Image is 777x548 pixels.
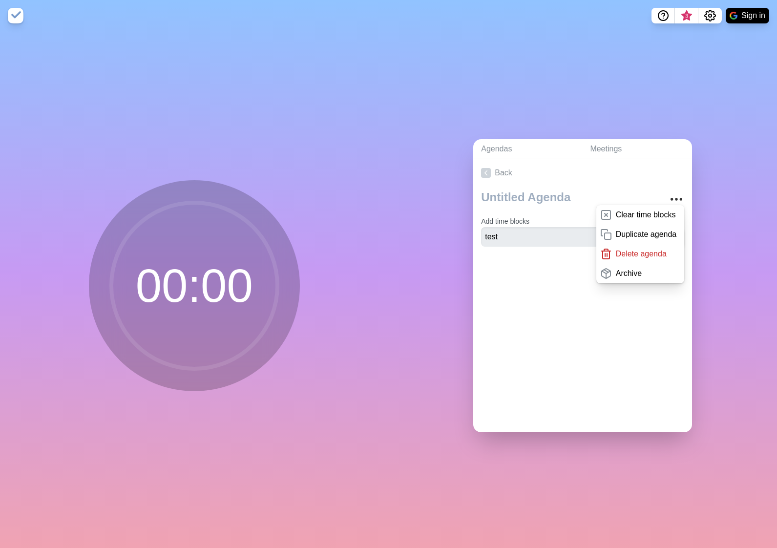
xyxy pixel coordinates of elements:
input: Name [481,227,630,247]
p: Clear time blocks [616,209,676,221]
p: Archive [616,268,642,279]
p: Delete agenda [616,248,667,260]
img: timeblocks logo [8,8,23,23]
button: What’s new [675,8,698,23]
a: Agendas [473,139,582,159]
a: Back [473,159,692,187]
span: 3 [683,12,691,20]
label: Add time blocks [481,217,529,225]
button: Sign in [726,8,769,23]
p: Duplicate agenda [616,229,677,240]
button: Settings [698,8,722,23]
button: More [667,190,686,209]
button: Help [651,8,675,23]
a: Meetings [582,139,692,159]
img: google logo [730,12,737,20]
